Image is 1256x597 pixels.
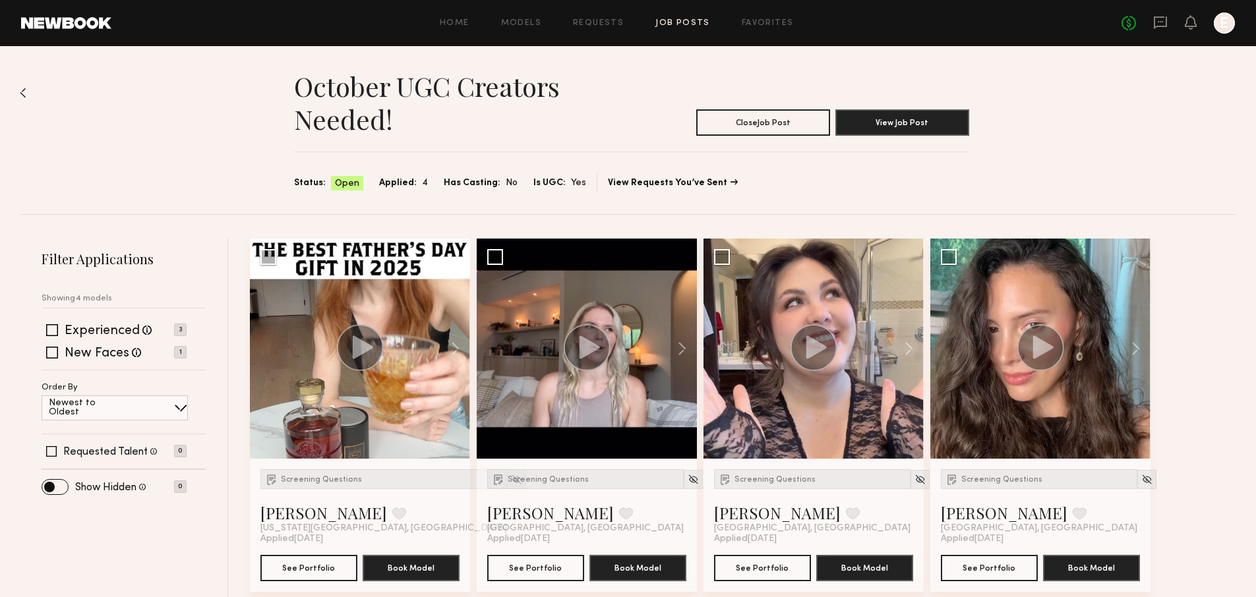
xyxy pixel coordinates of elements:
p: 0 [174,445,187,457]
span: Screening Questions [734,476,816,484]
a: Home [440,19,469,28]
span: Open [335,177,359,190]
a: Book Model [363,561,460,573]
a: Favorites [742,19,794,28]
h1: October UGC Creators Needed! [294,70,632,136]
a: [PERSON_NAME] [487,502,614,523]
label: Experienced [65,325,140,338]
button: See Portfolio [941,555,1038,581]
img: Submission Icon [492,472,505,486]
img: Unhide Model [914,474,926,485]
a: Requests [573,19,624,28]
a: [PERSON_NAME] [260,502,387,523]
a: Job Posts [655,19,710,28]
img: Unhide Model [688,474,699,485]
button: See Portfolio [714,555,811,581]
div: Applied [DATE] [941,534,1140,544]
p: 0 [174,480,187,493]
div: Applied [DATE] [260,534,460,544]
label: Requested Talent [63,447,148,457]
button: View Job Post [835,109,969,136]
span: Has Casting: [444,176,500,190]
p: Order By [42,384,78,392]
div: Applied [DATE] [487,534,686,544]
a: E [1214,13,1235,34]
span: Screening Questions [961,476,1042,484]
a: Book Model [1043,561,1140,573]
span: No [506,176,518,190]
label: New Faces [65,347,129,360]
h2: Filter Applications [42,250,206,268]
a: [PERSON_NAME] [941,502,1067,523]
span: [GEOGRAPHIC_DATA], [GEOGRAPHIC_DATA] [941,523,1137,534]
button: CloseJob Post [696,109,830,136]
a: Book Model [589,561,686,573]
span: Screening Questions [508,476,589,484]
img: Submission Icon [719,472,732,486]
span: [US_STATE][GEOGRAPHIC_DATA], [GEOGRAPHIC_DATA] [260,523,507,534]
a: View Requests You’ve Sent [608,179,738,188]
a: [PERSON_NAME] [714,502,841,523]
p: Newest to Oldest [49,399,127,417]
span: [GEOGRAPHIC_DATA], [GEOGRAPHIC_DATA] [714,523,911,534]
button: Book Model [816,555,913,581]
p: Showing 4 models [42,295,112,303]
span: Yes [571,176,586,190]
button: See Portfolio [487,555,584,581]
img: Submission Icon [265,472,278,486]
button: See Portfolio [260,555,357,581]
p: 1 [174,346,187,358]
a: Book Model [816,561,913,573]
button: Book Model [1043,555,1140,581]
a: Models [501,19,541,28]
span: Applied: [379,176,417,190]
span: Screening Questions [281,476,362,484]
div: Applied [DATE] [714,534,913,544]
span: 4 [422,176,428,190]
button: Book Model [363,555,460,581]
button: Book Model [589,555,686,581]
img: Unhide Model [1141,474,1152,485]
img: Submission Icon [945,472,959,486]
span: Status: [294,176,326,190]
span: Is UGC: [533,176,566,190]
span: [GEOGRAPHIC_DATA], [GEOGRAPHIC_DATA] [487,523,684,534]
img: Back to previous page [20,88,26,98]
p: 3 [174,324,187,336]
label: Show Hidden [75,482,136,493]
